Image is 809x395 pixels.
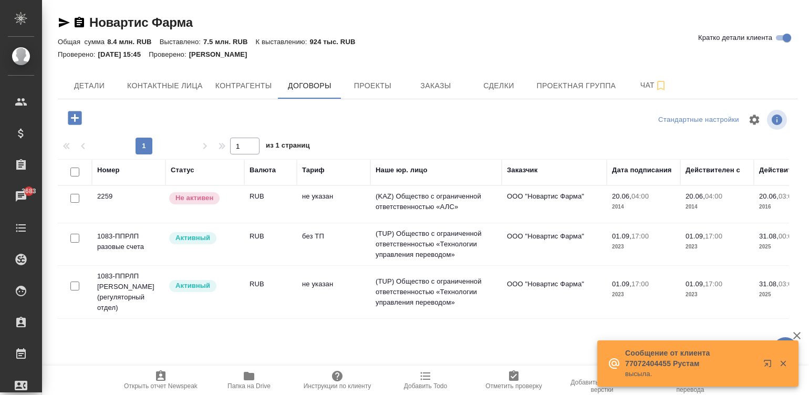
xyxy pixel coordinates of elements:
p: 8.4 млн. RUB [107,38,159,46]
p: Проверено: [149,50,189,58]
p: Общая сумма [58,38,107,46]
span: Добавить инструкции верстки [564,379,640,393]
span: Чат [628,79,679,92]
p: К выставлению: [255,38,309,46]
p: 03:00 [779,280,796,288]
div: Дата подписания [612,165,672,175]
p: 31.08, [759,280,779,288]
div: Номер [97,165,120,175]
p: Проверено: [58,50,98,58]
button: Открыть в новой вкладке [757,353,782,378]
span: Контрагенты [215,79,272,92]
p: ООО "Новартис Фарма" [507,231,601,242]
p: 04:00 [631,192,649,200]
button: Добавить Todo [381,366,470,395]
span: Контактные лица [127,79,203,92]
td: 1083-ППРЛП разовые счета [92,226,165,263]
td: (KAZ) Общество с ограниченной ответственностью «АЛС» [370,186,502,223]
p: 01.09, [686,280,705,288]
p: 2014 [612,202,675,212]
div: Действителен с [686,165,740,175]
span: Добавить Todo [404,382,447,390]
span: Посмотреть информацию [767,110,789,130]
p: Активный [175,280,210,291]
div: split button [656,112,742,128]
span: Папка на Drive [227,382,271,390]
svg: Подписаться [655,79,667,92]
button: Открыть отчет Newspeak [117,366,205,395]
button: Отметить проверку [470,366,558,395]
button: Добавить договор [60,107,89,129]
button: Папка на Drive [205,366,293,395]
p: 2014 [686,202,749,212]
p: 17:00 [705,280,722,288]
td: 1083-ППРЛП [PERSON_NAME] (регуляторный отдел) [92,266,165,318]
p: 20.06, [759,192,779,200]
p: 04:00 [705,192,722,200]
button: Инструкции по клиенту [293,366,381,395]
div: Тариф [302,165,325,175]
td: RUB [244,186,297,223]
span: Проектная группа [536,79,616,92]
span: Настроить таблицу [742,107,767,132]
span: из 1 страниц [266,139,310,154]
p: Выставлено: [160,38,203,46]
div: Заказчик [507,165,537,175]
td: не указан [297,274,370,310]
p: 01.09, [686,232,705,240]
p: Не активен [175,193,213,203]
p: 7.5 млн. RUB [203,38,255,46]
p: 17:00 [631,280,649,288]
span: Сделки [473,79,524,92]
p: 924 тыс. RUB [309,38,363,46]
div: Статус [171,165,194,175]
button: Скопировать ссылку [73,16,86,29]
span: Открыть отчет Newspeak [124,382,198,390]
div: Наше юр. лицо [376,165,428,175]
p: 2023 [612,289,675,300]
span: Кратко детали клиента [698,33,772,43]
span: 3683 [15,186,42,196]
td: RUB [244,226,297,263]
span: Проекты [347,79,398,92]
span: Заказы [410,79,461,92]
span: Договоры [284,79,335,92]
p: 2023 [686,242,749,252]
button: 🙏 [772,337,798,363]
td: RUB [244,274,297,310]
p: 2023 [686,289,749,300]
p: 17:00 [631,232,649,240]
td: (TUP) Общество с ограниченной ответственностью «Технологии управления переводом» [370,223,502,265]
p: Сообщение от клиента 77072404455 Рустам [625,348,756,369]
button: Закрыть [772,359,794,368]
td: (TUP) Общество с ограниченной ответственностью «Технологии управления переводом» [370,271,502,313]
p: 20.06, [686,192,705,200]
td: без ТП [297,226,370,263]
p: 2023 [612,242,675,252]
p: 01.09, [612,232,631,240]
a: Новартис Фарма [89,15,193,29]
td: не указан [297,186,370,223]
button: Скопировать ссылку для ЯМессенджера [58,16,70,29]
p: ООО "Новартис Фарма" [507,191,601,202]
button: Добавить инструкции верстки [558,366,646,395]
p: [DATE] 15:45 [98,50,149,58]
p: 00:00 [779,232,796,240]
p: высыла. [625,369,756,379]
span: Детали [64,79,115,92]
p: Активный [175,233,210,243]
a: 3683 [3,183,39,210]
p: 01.09, [612,280,631,288]
p: 03:00 [779,192,796,200]
span: Инструкции по клиенту [304,382,371,390]
p: ООО "Новартис Фарма" [507,279,601,289]
p: [PERSON_NAME] [189,50,255,58]
span: Отметить проверку [485,382,542,390]
p: 31.08, [759,232,779,240]
p: 17:00 [705,232,722,240]
td: 2259 [92,186,165,223]
p: 20.06, [612,192,631,200]
div: Валюта [250,165,276,175]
